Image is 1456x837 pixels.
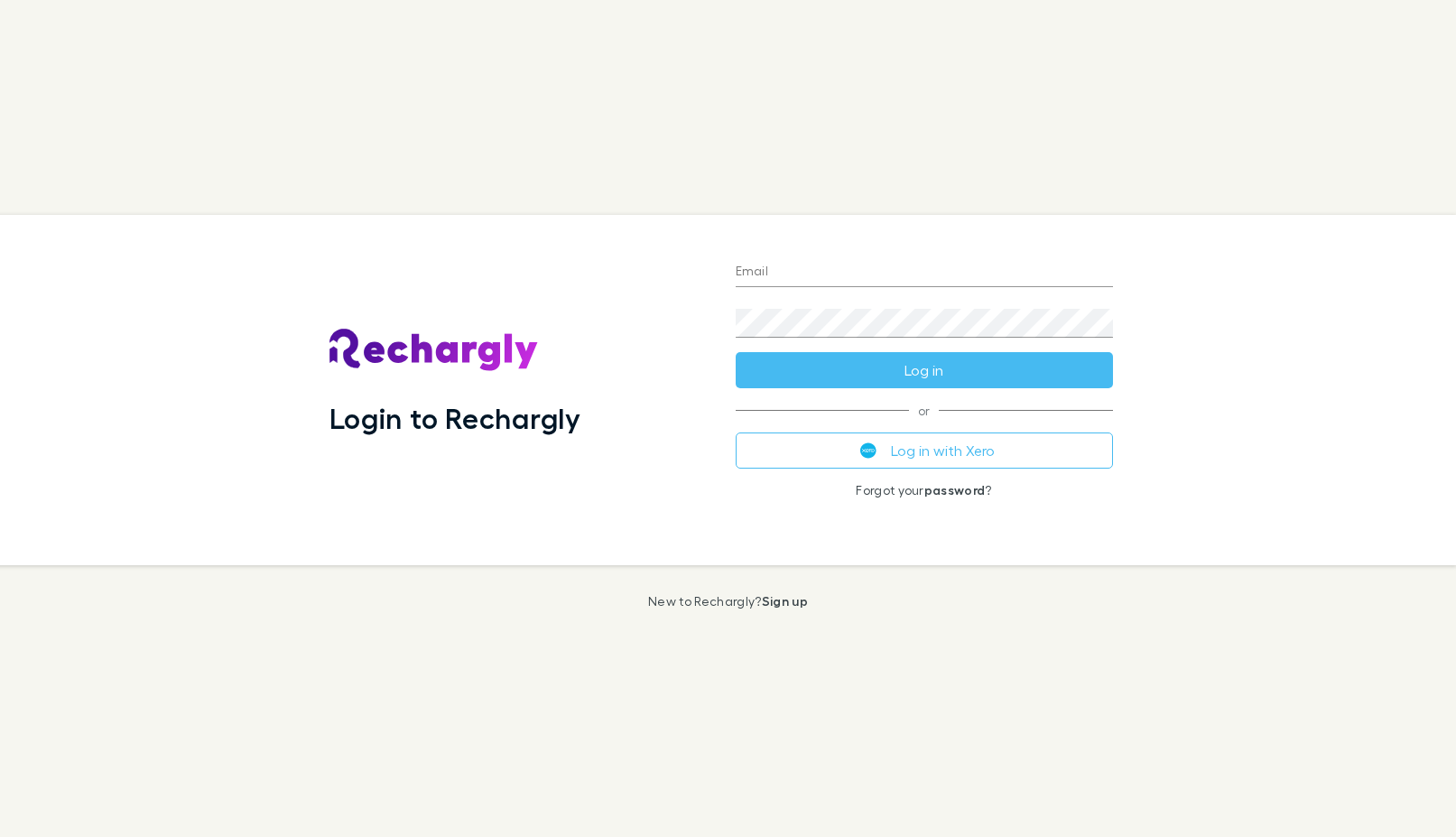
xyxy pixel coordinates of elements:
button: Log in with Xero [736,432,1113,469]
a: Sign up [762,593,808,609]
button: Log in [736,352,1113,388]
img: Xero's logo [860,442,876,459]
p: Forgot your ? [736,483,1113,498]
a: password [924,482,986,498]
img: Rechargly's Logo [329,329,539,372]
span: or [736,410,1113,411]
p: New to Rechargly? [648,594,808,609]
h1: Login to Rechargly [329,401,581,435]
